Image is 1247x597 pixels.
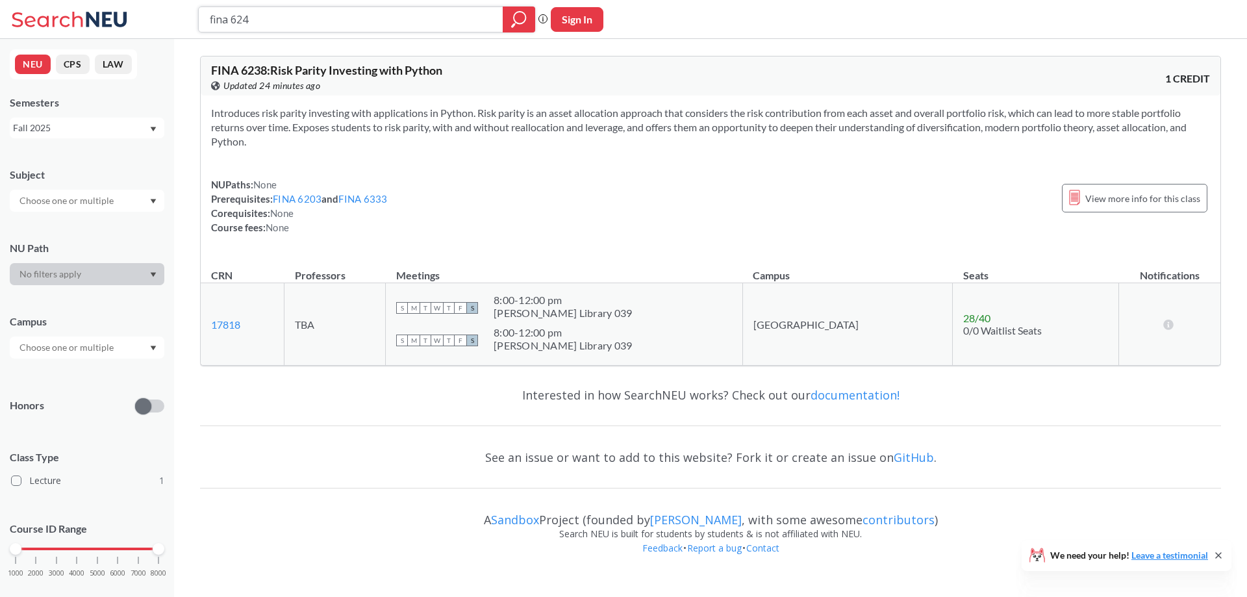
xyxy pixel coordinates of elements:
[10,190,164,212] div: Dropdown arrow
[650,512,742,527] a: [PERSON_NAME]
[284,255,386,283] th: Professors
[420,302,431,314] span: T
[811,387,900,403] a: documentation!
[443,335,455,346] span: T
[963,312,990,324] span: 28 / 40
[200,527,1221,541] div: Search NEU is built for students by students & is not affiliated with NEU.
[494,294,632,307] div: 8:00 - 12:00 pm
[491,512,539,527] a: Sandbox
[494,307,632,320] div: [PERSON_NAME] Library 039
[10,522,164,537] p: Course ID Range
[13,193,122,209] input: Choose one or multiple
[10,95,164,110] div: Semesters
[466,335,478,346] span: S
[386,255,743,283] th: Meetings
[396,302,408,314] span: S
[408,335,420,346] span: M
[13,121,149,135] div: Fall 2025
[746,542,780,554] a: Contact
[1085,190,1200,207] span: View more info for this class
[455,335,466,346] span: F
[466,302,478,314] span: S
[211,318,240,331] a: 17818
[211,268,233,283] div: CRN
[742,283,953,366] td: [GEOGRAPHIC_DATA]
[150,272,157,277] svg: Dropdown arrow
[131,570,146,577] span: 7000
[90,570,105,577] span: 5000
[494,326,632,339] div: 8:00 - 12:00 pm
[284,283,386,366] td: TBA
[223,79,320,93] span: Updated 24 minutes ago
[253,179,277,190] span: None
[455,302,466,314] span: F
[150,346,157,351] svg: Dropdown arrow
[686,542,742,554] a: Report a bug
[28,570,44,577] span: 2000
[10,450,164,464] span: Class Type
[494,339,632,352] div: [PERSON_NAME] Library 039
[13,340,122,355] input: Choose one or multiple
[863,512,935,527] a: contributors
[1118,255,1220,283] th: Notifications
[420,335,431,346] span: T
[15,55,51,74] button: NEU
[211,106,1210,149] section: Introduces risk parity investing with applications in Python. Risk parity is an asset allocation ...
[56,55,90,74] button: CPS
[396,335,408,346] span: S
[10,263,164,285] div: Dropdown arrow
[110,570,125,577] span: 6000
[443,302,455,314] span: T
[551,7,603,32] button: Sign In
[11,472,164,489] label: Lecture
[742,255,953,283] th: Campus
[69,570,84,577] span: 4000
[211,177,388,235] div: NUPaths: Prerequisites: and Corequisites: Course fees:
[200,438,1221,476] div: See an issue or want to add to this website? Fork it or create an issue on .
[10,398,44,413] p: Honors
[200,501,1221,527] div: A Project (founded by , with some awesome )
[431,302,443,314] span: W
[503,6,535,32] div: magnifying glass
[200,376,1221,414] div: Interested in how SearchNEU works? Check out our
[8,570,23,577] span: 1000
[211,63,442,77] span: FINA 6238 : Risk Parity Investing with Python
[894,450,934,465] a: GitHub
[10,118,164,138] div: Fall 2025Dropdown arrow
[49,570,64,577] span: 3000
[511,10,527,29] svg: magnifying glass
[408,302,420,314] span: M
[10,337,164,359] div: Dropdown arrow
[963,324,1042,337] span: 0/0 Waitlist Seats
[270,207,294,219] span: None
[208,8,494,31] input: Class, professor, course number, "phrase"
[150,127,157,132] svg: Dropdown arrow
[159,474,164,488] span: 1
[273,193,321,205] a: FINA 6203
[1050,551,1208,560] span: We need your help!
[200,541,1221,575] div: • •
[953,255,1119,283] th: Seats
[10,168,164,182] div: Subject
[1131,550,1208,561] a: Leave a testimonial
[1165,71,1210,86] span: 1 CREDIT
[338,193,387,205] a: FINA 6333
[642,542,683,554] a: Feedback
[10,241,164,255] div: NU Path
[95,55,132,74] button: LAW
[150,199,157,204] svg: Dropdown arrow
[431,335,443,346] span: W
[266,222,289,233] span: None
[151,570,166,577] span: 8000
[10,314,164,329] div: Campus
